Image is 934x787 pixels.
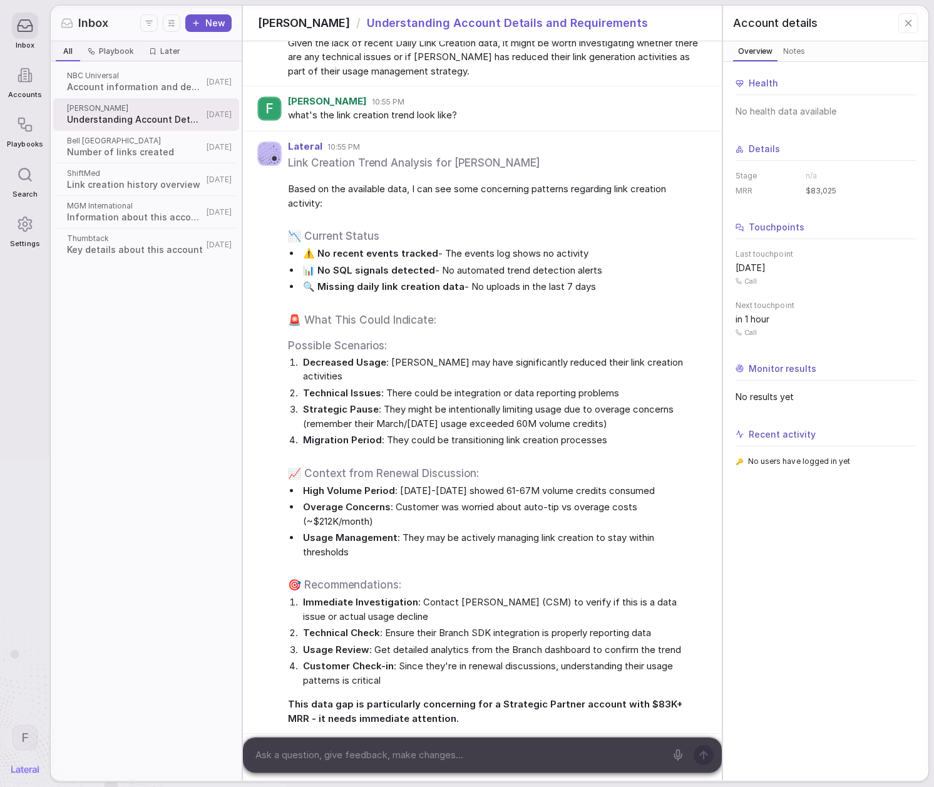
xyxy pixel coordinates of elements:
li: : Customer was worried about auto-tip vs overage costs (~$212K/month) [300,500,702,528]
span: NBC Universal [67,71,203,81]
span: Settings [10,240,39,248]
span: Inbox [78,15,108,31]
span: Call [744,277,757,285]
li: : Contact [PERSON_NAME] (CSM) to verify if this is a data issue or actual usage decline [300,595,702,624]
h1: Link Creation Trend Analysis for [PERSON_NAME] [288,153,702,172]
span: what's the link creation trend look like? [288,108,702,123]
li: : [PERSON_NAME] may have significantly reduced their link creation activities [300,356,702,384]
span: Based on the available data, I can see some concerning patterns regarding link creation activity: [288,182,702,210]
span: [DATE] [207,142,232,152]
span: Account information and details [67,81,203,93]
a: Bell [GEOGRAPHIC_DATA]Number of links created[DATE] [53,131,239,163]
span: Notes [781,45,808,58]
span: Touchpoints [749,221,804,234]
img: Lateral [11,766,39,773]
span: F [21,729,29,746]
li: : Since they're in renewal discussions, understanding their usage patterns is critical [300,659,702,687]
a: [PERSON_NAME]Understanding Account Details and Requirements[DATE] [53,98,239,131]
span: / [356,15,361,31]
a: ShiftMedLink creation history overview[DATE] [53,163,239,196]
a: NBC UniversalAccount information and details[DATE] [53,66,239,98]
strong: Decreased Usage [303,356,386,368]
span: Next touchpoint [736,301,916,311]
strong: Immediate Investigation [303,596,418,608]
span: No users have logged in yet [748,456,850,466]
strong: Customer Check-in [303,660,394,672]
span: Thumbtack [67,234,203,244]
span: F [265,101,274,117]
h2: 🚨 What This Could Indicate: [288,312,702,328]
span: [PERSON_NAME] [67,103,203,113]
h2: 📉 Current Status [288,228,702,244]
strong: Usage Management [303,532,398,543]
li: - The events log shows no activity [300,247,702,261]
a: ThumbtackKey details about this account[DATE] [53,229,239,261]
li: : They may be actively managing link creation to stay within thresholds [300,531,702,559]
span: ShiftMed [67,168,203,178]
span: Number of links created [67,146,203,158]
span: [PERSON_NAME] [258,15,349,31]
span: Link creation history overview [67,178,203,191]
span: Later [160,46,180,56]
button: New thread [185,14,232,32]
img: Agent avatar [258,142,281,165]
a: Inbox [7,6,43,56]
span: $83,025 [806,186,836,196]
span: [DATE] [207,110,232,120]
span: Given the lack of recent Daily Link Creation data, it might be worth investigating whether there ... [288,36,702,79]
span: Inbox [16,41,34,49]
li: - No uploads in the last 7 days [300,280,702,294]
button: Filters [140,14,158,32]
span: Monitor results [749,363,816,375]
span: Search [13,190,38,198]
strong: Strategic Pause [303,403,379,415]
span: n/a [806,171,817,181]
span: in 1 hour [736,313,769,326]
li: : There could be integration or data reporting problems [300,386,702,401]
li: : They could be transitioning link creation processes [300,433,702,448]
button: Display settings [163,14,180,32]
h2: 📈 Context from Renewal Discussion: [288,465,702,481]
span: Lateral [288,141,322,152]
strong: This data gap is particularly concerning for a Strategic Partner account with $83K+ MRR - it need... [288,698,682,724]
li: : Ensure their Branch SDK integration is properly reporting data [300,626,702,640]
span: 🔑 [736,457,743,466]
a: Playbooks [7,105,43,155]
span: [DATE] [736,262,766,274]
span: [PERSON_NAME] [288,96,367,107]
span: Playbook [99,46,134,56]
a: MGM InternationalInformation about this account[DATE] [53,196,239,229]
span: [DATE] [207,207,232,217]
span: Recent activity [749,428,816,441]
strong: High Volume Period [303,485,395,496]
h2: 🎯 Recommendations: [288,577,702,593]
strong: Technical Check [303,627,380,639]
strong: 🔍 Missing daily link creation data [303,280,464,292]
span: No health data available [736,105,916,118]
span: Overview [736,45,775,58]
li: : They might be intentionally limiting usage due to overage concerns (remember their March/[DATE]... [300,403,702,431]
span: Health [749,77,778,90]
span: All [63,46,73,56]
span: Details [749,143,780,155]
span: Playbooks [7,140,43,148]
span: Accounts [8,91,42,99]
strong: Technical Issues [303,387,381,399]
span: [DATE] [207,175,232,185]
span: 10:55 PM [327,142,360,152]
span: [DATE] [207,77,232,87]
li: - No automated trend detection alerts [300,264,702,278]
strong: Overage Concerns [303,501,391,513]
span: Understanding Account Details and Requirements [67,113,203,126]
a: Accounts [7,56,43,105]
a: Settings [7,205,43,254]
span: Understanding Account Details and Requirements [367,15,648,31]
span: No results yet [736,391,916,403]
span: Account details [733,15,817,31]
dt: Stage [736,171,798,181]
span: Key details about this account [67,244,203,256]
li: : Get detailed analytics from the Branch dashboard to confirm the trend [300,643,702,657]
span: 10:55 PM [372,97,404,107]
dt: MRR [736,186,798,196]
span: [DATE] [207,240,232,250]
